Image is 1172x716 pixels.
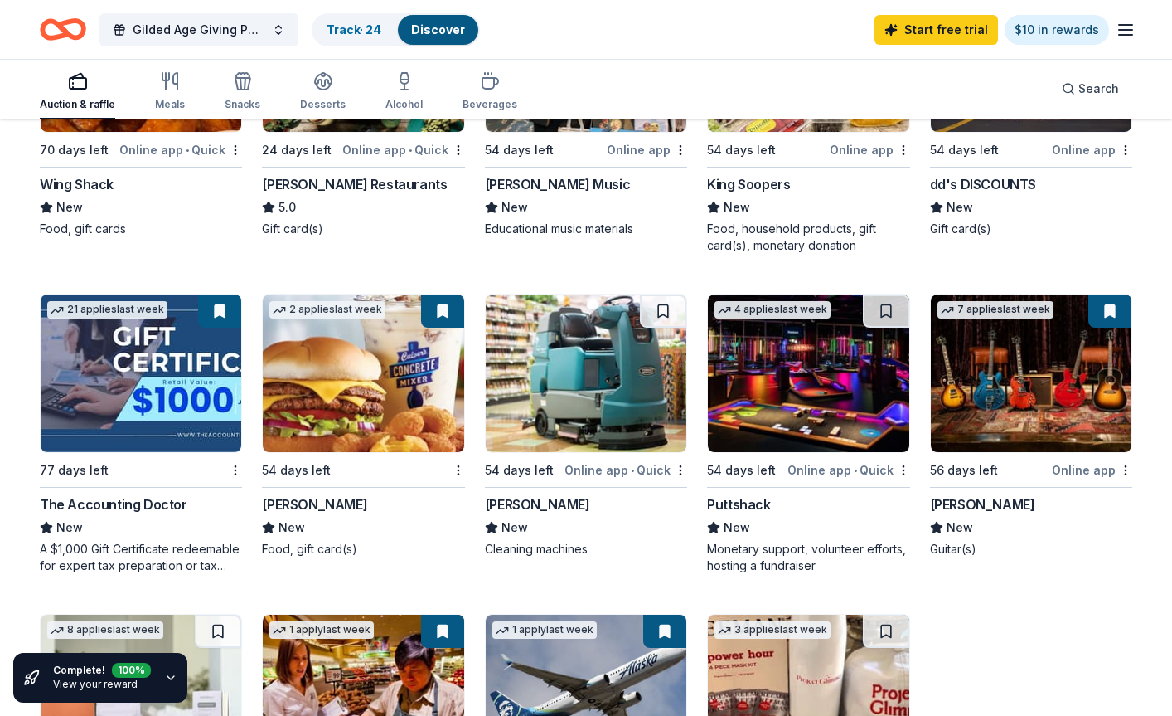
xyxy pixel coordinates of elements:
[485,174,630,194] div: [PERSON_NAME] Music
[930,541,1132,558] div: Guitar(s)
[40,140,109,160] div: 70 days left
[312,13,480,46] button: Track· 24Discover
[40,541,242,574] div: A $1,000 Gift Certificate redeemable for expert tax preparation or tax resolution services—recipi...
[327,22,381,37] a: Track· 24
[155,65,185,119] button: Meals
[708,295,908,452] img: Image for Puttshack
[1078,79,1119,99] span: Search
[1052,139,1132,160] div: Online app
[724,518,750,538] span: New
[40,294,242,574] a: Image for The Accounting Doctor21 applieslast week77 days leftThe Accounting DoctorNewA $1,000 Gi...
[485,494,590,514] div: [PERSON_NAME]
[278,197,296,217] span: 5.0
[47,621,163,639] div: 8 applies last week
[707,460,776,480] div: 54 days left
[485,221,687,237] div: Educational music materials
[724,197,750,217] span: New
[707,174,790,194] div: King Soopers
[56,197,83,217] span: New
[409,144,412,157] span: •
[947,518,973,538] span: New
[225,98,260,111] div: Snacks
[787,460,910,480] div: Online app Quick
[492,621,597,639] div: 1 apply last week
[133,20,265,40] span: Gilded Age Giving Parlor Affair (Gala)
[262,174,447,194] div: [PERSON_NAME] Restaurants
[269,301,385,319] div: 2 applies last week
[931,295,1131,452] img: Image for Gibson
[300,98,346,111] div: Desserts
[714,301,831,319] div: 4 applies last week
[342,139,465,160] div: Online app Quick
[707,140,776,160] div: 54 days left
[930,221,1132,237] div: Gift card(s)
[278,518,305,538] span: New
[385,98,423,111] div: Alcohol
[1052,460,1132,480] div: Online app
[112,660,151,675] div: 100 %
[463,98,517,111] div: Beverages
[300,65,346,119] button: Desserts
[53,663,151,678] div: Complete!
[40,10,86,49] a: Home
[947,197,973,217] span: New
[930,174,1036,194] div: dd's DISCOUNTS
[269,621,374,639] div: 1 apply last week
[41,295,241,452] img: Image for The Accounting Doctor
[225,65,260,119] button: Snacks
[714,621,831,639] div: 3 applies last week
[485,460,554,480] div: 54 days left
[262,460,331,480] div: 54 days left
[854,464,857,477] span: •
[631,464,634,477] span: •
[930,460,998,480] div: 56 days left
[40,494,187,514] div: The Accounting Doctor
[501,197,528,217] span: New
[99,13,298,46] button: Gilded Age Giving Parlor Affair (Gala)
[1049,72,1132,105] button: Search
[40,65,115,119] button: Auction & raffle
[830,139,910,160] div: Online app
[411,22,465,37] a: Discover
[263,295,463,452] img: Image for Culver's
[707,221,909,254] div: Food, household products, gift card(s), monetary donation
[40,221,242,237] div: Food, gift cards
[47,301,167,319] div: 21 applies last week
[485,140,554,160] div: 54 days left
[874,15,998,45] a: Start free trial
[707,541,909,574] div: Monetary support, volunteer efforts, hosting a fundraiser
[501,518,528,538] span: New
[385,65,423,119] button: Alcohol
[930,294,1132,558] a: Image for Gibson7 applieslast week56 days leftOnline app[PERSON_NAME]NewGuitar(s)
[485,541,687,558] div: Cleaning machines
[463,65,517,119] button: Beverages
[707,494,770,514] div: Puttshack
[564,460,687,480] div: Online app Quick
[186,144,189,157] span: •
[486,295,686,452] img: Image for Tennant
[262,140,332,160] div: 24 days left
[937,301,1053,319] div: 7 applies last week
[485,294,687,558] a: Image for Tennant54 days leftOnline app•Quick[PERSON_NAME]NewCleaning machines
[930,494,1035,514] div: [PERSON_NAME]
[40,460,109,480] div: 77 days left
[930,140,999,160] div: 54 days left
[155,98,185,111] div: Meals
[56,518,83,538] span: New
[1005,15,1109,45] a: $10 in rewards
[119,139,242,160] div: Online app Quick
[607,139,687,160] div: Online app
[707,294,909,574] a: Image for Puttshack4 applieslast week54 days leftOnline app•QuickPuttshackNewMonetary support, vo...
[262,221,464,237] div: Gift card(s)
[53,678,138,690] a: View your reward
[40,98,115,111] div: Auction & raffle
[262,494,367,514] div: [PERSON_NAME]
[40,174,114,194] div: Wing Shack
[262,541,464,558] div: Food, gift card(s)
[262,294,464,558] a: Image for Culver's 2 applieslast week54 days left[PERSON_NAME]NewFood, gift card(s)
